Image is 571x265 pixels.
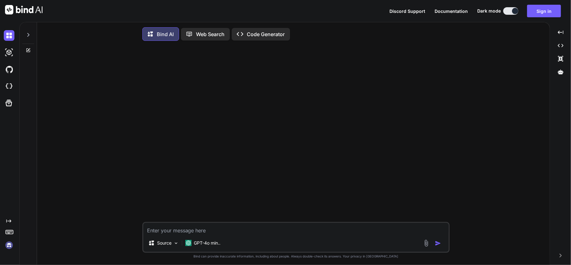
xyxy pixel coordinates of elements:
p: Bind AI [157,30,174,38]
button: Sign in [527,5,561,17]
img: signin [4,240,14,251]
img: cloudideIcon [4,81,14,92]
p: GPT-4o min.. [194,240,221,246]
p: Bind can provide inaccurate information, including about people. Always double-check its answers.... [142,254,450,259]
button: Documentation [435,8,468,14]
img: darkChat [4,30,14,41]
img: GPT-4o mini [185,240,192,246]
img: githubDark [4,64,14,75]
p: Source [157,240,172,246]
span: Dark mode [477,8,501,14]
img: darkAi-studio [4,47,14,58]
img: Bind AI [5,5,43,14]
p: Code Generator [247,30,285,38]
img: icon [435,240,441,246]
img: attachment [423,240,430,247]
img: Pick Models [173,241,179,246]
button: Discord Support [389,8,425,14]
p: Web Search [196,30,225,38]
